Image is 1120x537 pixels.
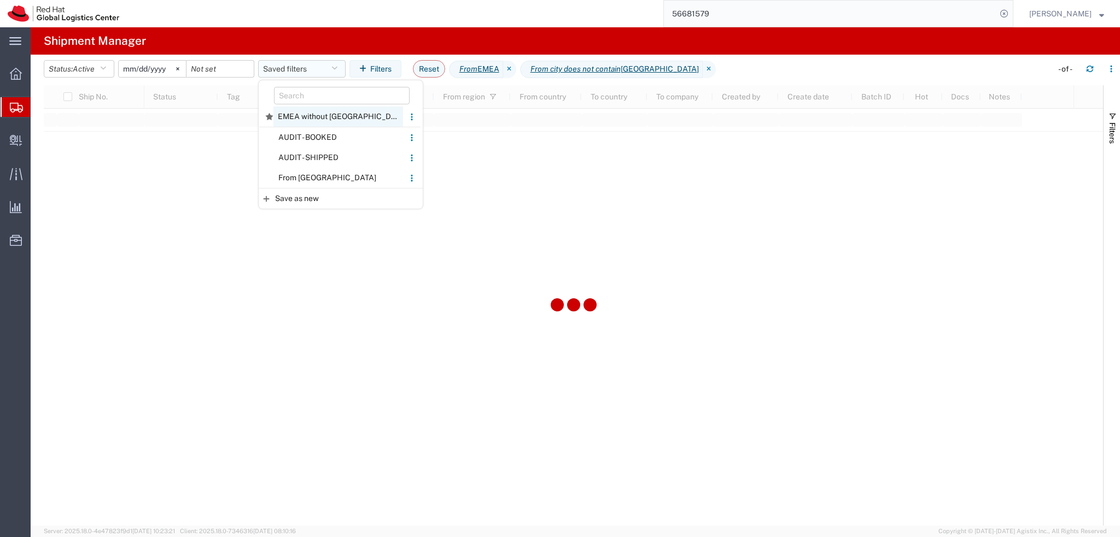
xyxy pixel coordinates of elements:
span: From city does not contain Brno [520,61,703,78]
input: Search for shipment number, reference number [664,1,996,27]
span: Save as new [275,193,319,204]
button: Status:Active [44,60,114,78]
i: From city does not contain [530,63,621,75]
span: [DATE] 10:23:21 [132,528,175,534]
span: AUDIT - BOOKED [260,127,403,147]
button: [PERSON_NAME] [1029,7,1105,20]
img: logo [8,5,119,22]
input: Not set [119,61,186,77]
h4: Shipment Manager [44,27,146,55]
i: From [459,63,477,75]
span: [DATE] 08:10:16 [253,528,296,534]
input: Search [274,87,410,104]
span: From [GEOGRAPHIC_DATA] [260,168,403,188]
span: From EMEA [449,61,503,78]
span: Copyright © [DATE]-[DATE] Agistix Inc., All Rights Reserved [938,527,1107,536]
span: Filip Moravec [1029,8,1092,20]
span: Filters [1108,122,1117,144]
span: AUDIT - SHIPPED [260,147,403,168]
button: Filters [349,60,401,78]
input: Not set [186,61,254,77]
span: Client: 2025.18.0-7346316 [180,528,296,534]
button: Saved filters [258,60,346,78]
div: - of - [1058,63,1077,75]
span: Active [73,64,95,73]
span: EMEA without [GEOGRAPHIC_DATA] [273,107,403,127]
span: Server: 2025.18.0-4e47823f9d1 [44,528,175,534]
button: Reset [413,60,445,78]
